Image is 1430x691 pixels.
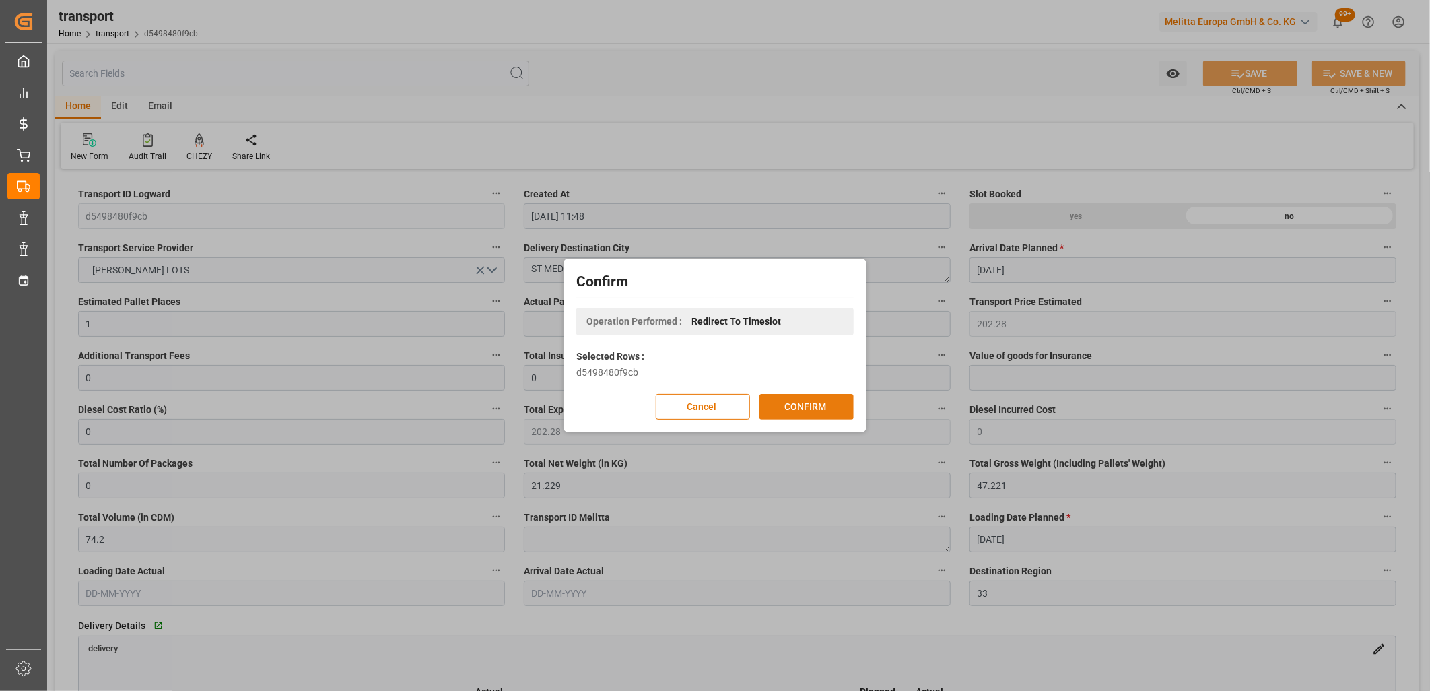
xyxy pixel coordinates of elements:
button: CONFIRM [759,394,854,420]
div: d5498480f9cb [576,366,854,380]
button: Cancel [656,394,750,420]
span: Operation Performed : [586,315,682,329]
span: Redirect To Timeslot [691,315,781,329]
label: Selected Rows : [576,350,644,364]
h2: Confirm [576,271,854,293]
